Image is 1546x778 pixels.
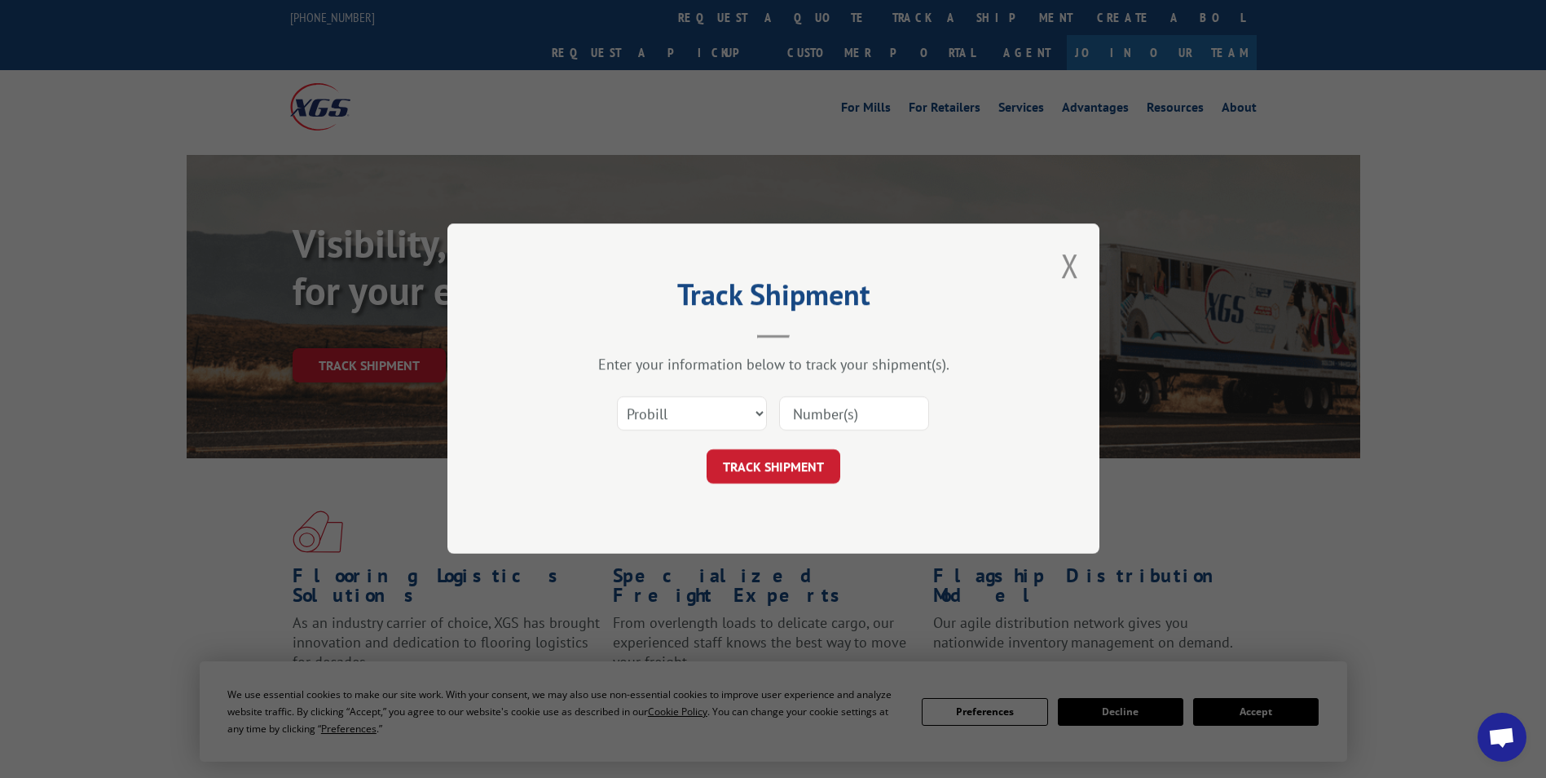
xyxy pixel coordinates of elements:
[707,450,840,484] button: TRACK SHIPMENT
[1061,244,1079,287] button: Close modal
[779,397,929,431] input: Number(s)
[1478,713,1526,762] div: Open chat
[529,356,1018,374] div: Enter your information below to track your shipment(s).
[529,283,1018,314] h2: Track Shipment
